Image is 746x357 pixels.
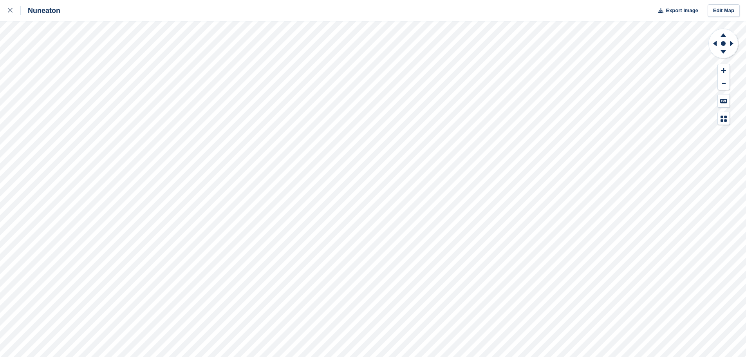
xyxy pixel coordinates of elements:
button: Zoom In [718,64,730,77]
span: Export Image [666,7,698,14]
button: Keyboard Shortcuts [718,94,730,107]
div: Nuneaton [21,6,60,15]
button: Export Image [654,4,698,17]
button: Map Legend [718,112,730,125]
button: Zoom Out [718,77,730,90]
a: Edit Map [708,4,740,17]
